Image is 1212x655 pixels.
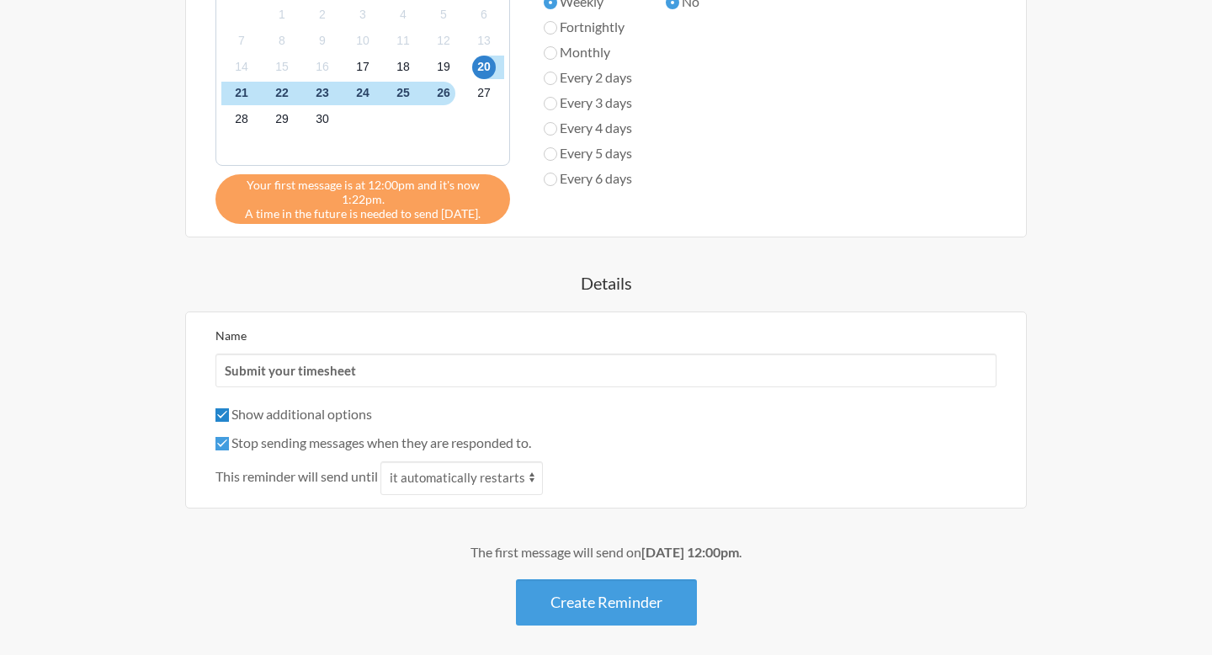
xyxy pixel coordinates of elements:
[641,544,739,560] strong: [DATE] 12:00pm
[311,3,334,26] span: Thursday, October 2, 2025
[391,3,415,26] span: Saturday, October 4, 2025
[228,178,497,206] span: Your first message is at 12:00pm and it's now 1:22pm.
[215,354,997,387] input: We suggest a 2 to 4 word name
[351,82,375,105] span: Friday, October 24, 2025
[215,434,531,450] label: Stop sending messages when they are responded to.
[270,3,294,26] span: Wednesday, October 1, 2025
[311,29,334,52] span: Thursday, October 9, 2025
[544,46,557,60] input: Monthly
[215,174,510,224] div: A time in the future is needed to send [DATE].
[270,56,294,79] span: Wednesday, October 15, 2025
[311,56,334,79] span: Thursday, October 16, 2025
[432,56,455,79] span: Sunday, October 19, 2025
[432,82,455,105] span: Sunday, October 26, 2025
[391,29,415,52] span: Saturday, October 11, 2025
[351,3,375,26] span: Friday, October 3, 2025
[391,56,415,79] span: Saturday, October 18, 2025
[544,21,557,35] input: Fortnightly
[432,3,455,26] span: Sunday, October 5, 2025
[544,67,632,88] label: Every 2 days
[230,82,253,105] span: Tuesday, October 21, 2025
[351,56,375,79] span: Friday, October 17, 2025
[311,82,334,105] span: Thursday, October 23, 2025
[544,118,632,138] label: Every 4 days
[118,542,1094,562] div: The first message will send on .
[544,173,557,186] input: Every 6 days
[544,147,557,161] input: Every 5 days
[391,82,415,105] span: Saturday, October 25, 2025
[516,579,697,626] button: Create Reminder
[230,29,253,52] span: Tuesday, October 7, 2025
[270,29,294,52] span: Wednesday, October 8, 2025
[544,143,632,163] label: Every 5 days
[544,42,632,62] label: Monthly
[215,437,229,450] input: Stop sending messages when they are responded to.
[215,406,372,422] label: Show additional options
[230,108,253,131] span: Tuesday, October 28, 2025
[544,168,632,189] label: Every 6 days
[544,93,632,113] label: Every 3 days
[351,29,375,52] span: Friday, October 10, 2025
[230,56,253,79] span: Tuesday, October 14, 2025
[544,97,557,110] input: Every 3 days
[544,17,632,37] label: Fortnightly
[118,271,1094,295] h4: Details
[544,122,557,136] input: Every 4 days
[472,29,496,52] span: Monday, October 13, 2025
[311,108,334,131] span: Thursday, October 30, 2025
[270,82,294,105] span: Wednesday, October 22, 2025
[544,72,557,85] input: Every 2 days
[215,328,247,343] label: Name
[472,3,496,26] span: Monday, October 6, 2025
[472,82,496,105] span: Monday, October 27, 2025
[432,29,455,52] span: Sunday, October 12, 2025
[215,466,378,487] span: This reminder will send until
[270,108,294,131] span: Wednesday, October 29, 2025
[215,408,229,422] input: Show additional options
[472,56,496,79] span: Monday, October 20, 2025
